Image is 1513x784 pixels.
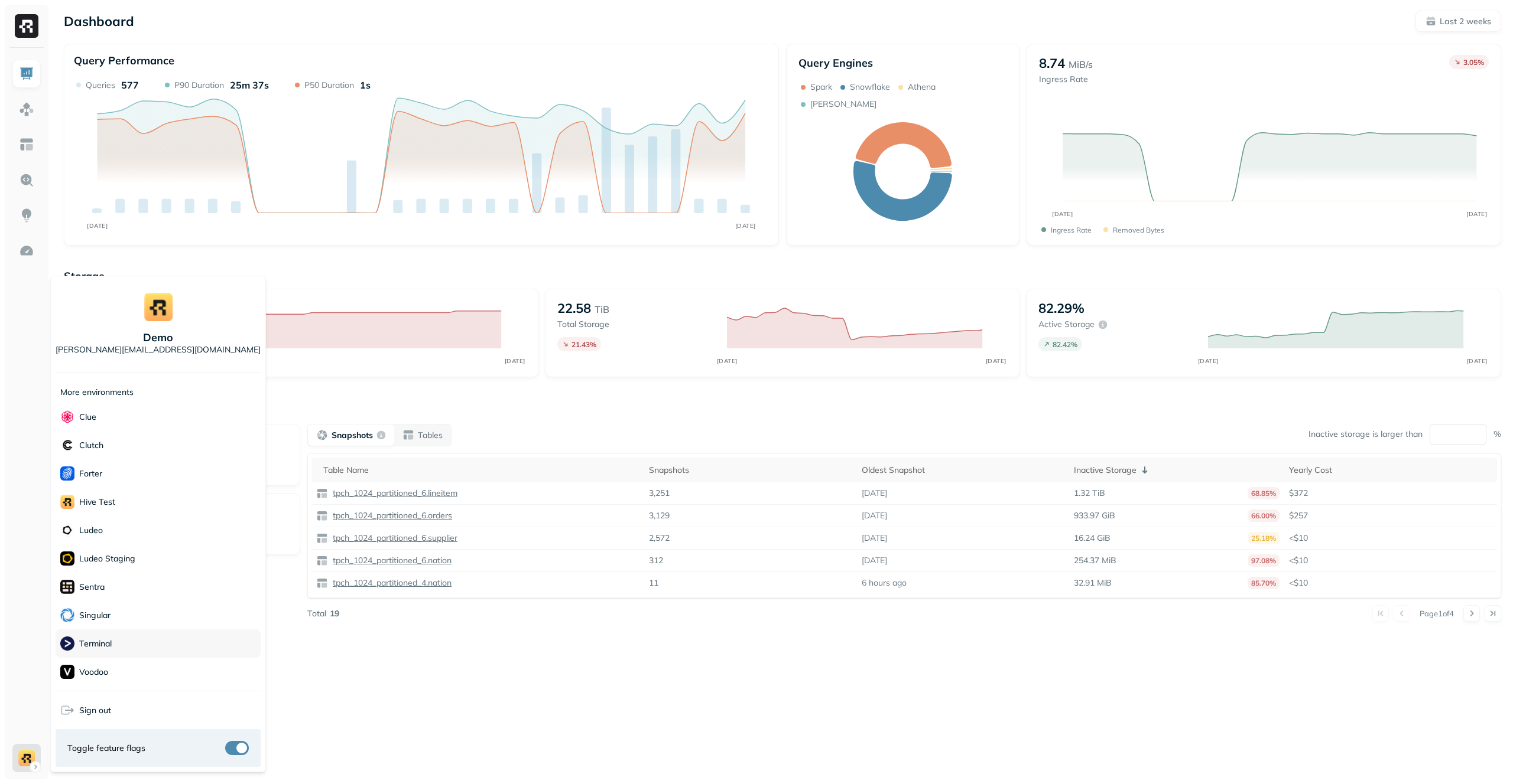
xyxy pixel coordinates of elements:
img: Sentra [60,580,74,594]
img: demo [144,293,173,321]
img: Forter [60,466,74,481]
img: Ludeo [60,523,74,537]
p: More environments [60,387,134,398]
p: Hive Test [79,496,115,508]
img: Clutch [60,438,74,452]
p: Clutch [79,440,103,451]
p: Ludeo [79,525,103,536]
img: Terminal [60,636,74,651]
span: Sign out [79,705,111,716]
p: Voodoo [79,667,108,678]
p: Sentra [79,582,105,593]
p: demo [143,331,173,344]
p: [PERSON_NAME][EMAIL_ADDRESS][DOMAIN_NAME] [56,344,261,355]
img: Voodoo [60,665,74,679]
p: Clue [79,411,96,423]
p: Singular [79,610,111,621]
p: Ludeo Staging [79,553,135,564]
img: Ludeo Staging [60,551,74,566]
p: Terminal [79,638,112,649]
img: Hive Test [60,495,74,509]
img: Singular [60,608,74,622]
img: Clue [60,410,74,424]
p: Forter [79,468,102,479]
span: Toggle feature flags [67,743,145,754]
